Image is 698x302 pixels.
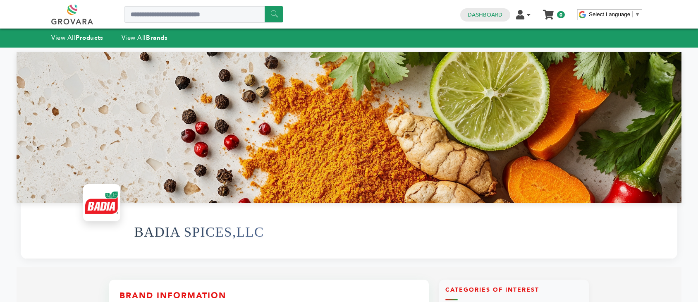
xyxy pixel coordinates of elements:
[589,11,630,17] span: Select Language
[557,11,565,18] span: 0
[76,34,103,42] strong: Products
[468,11,502,19] a: Dashboard
[51,34,103,42] a: View AllProducts
[134,212,264,252] h1: BADIA SPICES,LLC
[445,286,583,300] h3: Categories of Interest
[146,34,167,42] strong: Brands
[124,6,283,23] input: Search a product or brand...
[122,34,168,42] a: View AllBrands
[85,186,118,219] img: BADIA SPICES,LLC Logo
[544,7,553,16] a: My Cart
[635,11,640,17] span: ▼
[589,11,640,17] a: Select Language​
